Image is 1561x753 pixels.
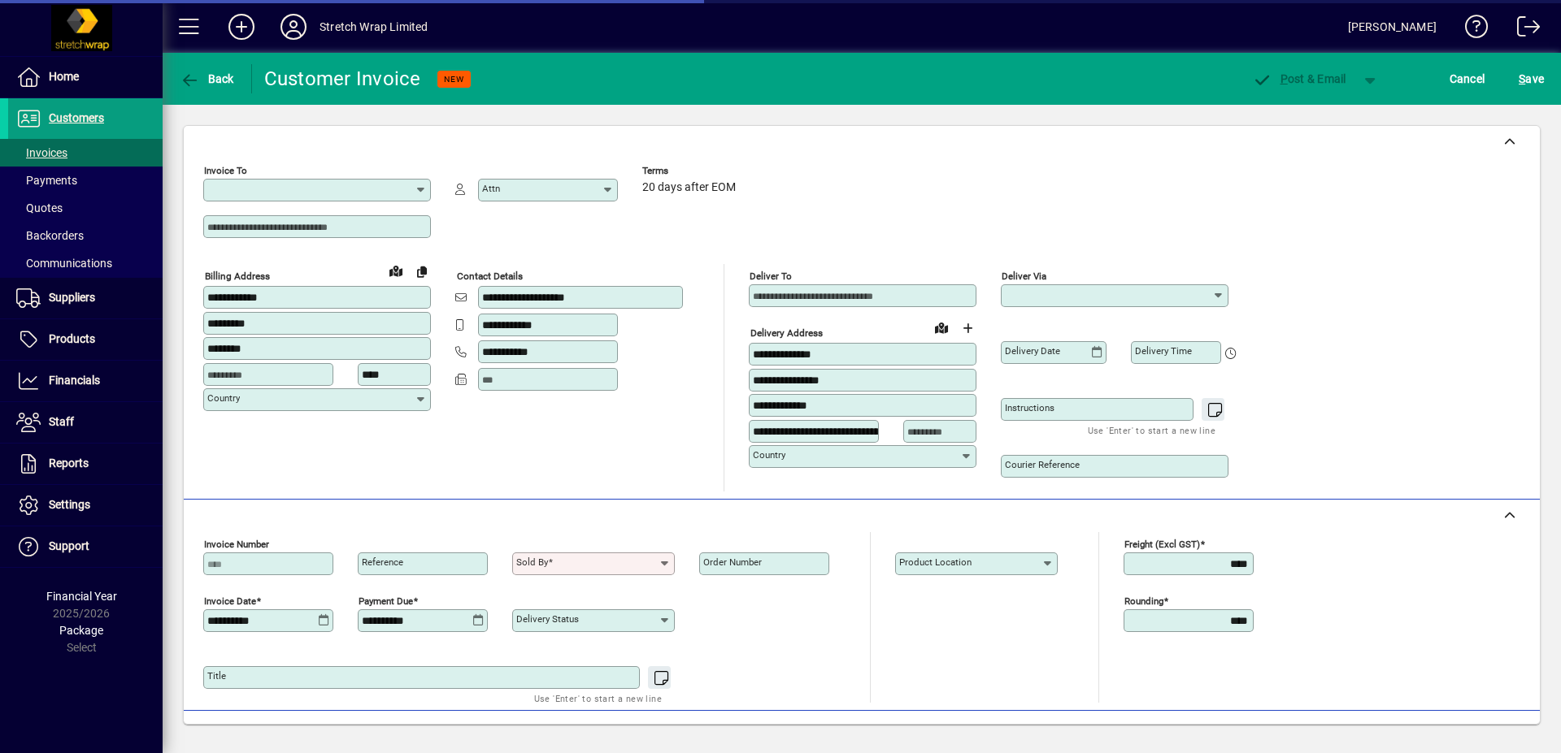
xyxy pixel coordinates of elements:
a: Knowledge Base [1453,3,1489,56]
mat-label: Invoice To [204,165,247,176]
button: Save [1515,64,1548,93]
div: Stretch Wrap Limited [320,14,428,40]
a: Logout [1505,3,1541,56]
mat-label: Rounding [1124,595,1163,607]
mat-label: Country [753,449,785,461]
span: Cancel [1450,66,1485,92]
a: Staff [8,402,163,443]
span: Product History [981,721,1064,747]
button: Back [176,64,238,93]
button: Copy to Delivery address [409,258,435,284]
span: Invoices [16,146,67,159]
span: Financial Year [46,590,117,603]
mat-label: Invoice number [204,539,269,550]
span: Home [49,70,79,83]
span: Communications [16,257,112,270]
mat-label: Payment due [359,595,413,607]
span: Reports [49,457,89,470]
button: Product History [975,719,1071,748]
span: Quotes [16,201,63,214]
span: Backorders [16,229,84,242]
mat-hint: Use 'Enter' to start a new line [1088,421,1215,439]
mat-label: Delivery time [1135,345,1192,357]
div: [PERSON_NAME] [1348,14,1437,40]
mat-label: Invoice date [204,595,256,607]
a: Settings [8,485,163,526]
span: Terms [642,166,740,176]
a: Communications [8,249,163,277]
mat-label: Courier Reference [1005,459,1080,470]
a: Quotes [8,194,163,222]
button: Post & Email [1244,64,1354,93]
span: P [1281,72,1288,85]
mat-hint: Use 'Enter' to start a new line [534,689,662,708]
button: Profile [267,12,320,41]
mat-label: Product location [899,556,972,568]
mat-label: Instructions [1005,402,1054,413]
a: Backorders [8,222,163,249]
span: Staff [49,415,74,428]
a: Support [8,526,163,567]
mat-label: Sold by [516,556,548,568]
button: Add [215,12,267,41]
a: Products [8,319,163,360]
mat-label: Order number [703,556,762,568]
span: Products [49,332,95,345]
span: Package [59,624,103,637]
span: Settings [49,498,90,511]
span: Customers [49,111,104,124]
span: Financials [49,374,100,387]
a: Home [8,57,163,97]
mat-label: Title [207,670,226,682]
span: NEW [444,74,464,84]
a: View on map [383,257,409,283]
button: Cancel [1446,64,1489,93]
span: ave [1519,66,1544,92]
mat-label: Delivery status [516,613,579,625]
button: Choose address [954,315,981,341]
span: Payments [16,174,77,187]
mat-label: Freight (excl GST) [1124,539,1200,550]
span: Suppliers [49,291,95,304]
a: Payments [8,167,163,194]
a: Reports [8,444,163,484]
app-page-header-button: Back [163,64,252,93]
div: Customer Invoice [264,66,421,92]
mat-label: Deliver via [1002,270,1046,282]
span: Back [180,72,234,85]
a: Financials [8,361,163,401]
mat-label: Reference [362,556,403,568]
span: S [1519,72,1525,85]
mat-label: Attn [482,183,500,194]
span: Support [49,539,89,552]
span: 20 days after EOM [642,181,736,194]
mat-label: Deliver To [750,270,792,282]
mat-label: Delivery date [1005,345,1060,357]
a: Suppliers [8,278,163,318]
a: View on map [928,314,954,340]
span: Product [1429,721,1495,747]
span: ost & Email [1252,72,1346,85]
button: Product [1421,719,1503,748]
a: Invoices [8,139,163,167]
mat-label: Country [207,392,240,404]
